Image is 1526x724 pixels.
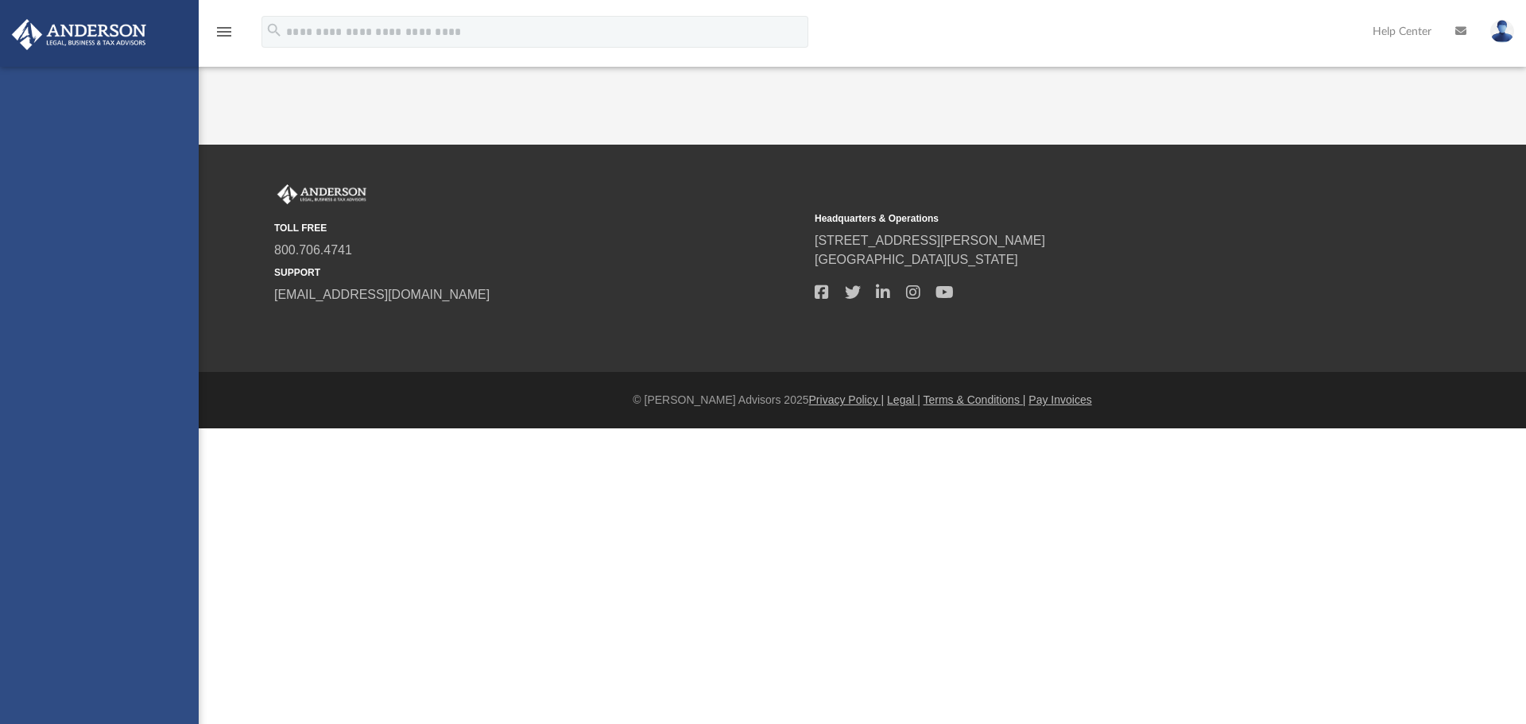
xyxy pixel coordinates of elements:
a: [EMAIL_ADDRESS][DOMAIN_NAME] [274,288,490,301]
i: menu [215,22,234,41]
i: search [265,21,283,39]
small: Headquarters & Operations [815,211,1344,226]
a: [GEOGRAPHIC_DATA][US_STATE] [815,253,1018,266]
a: Terms & Conditions | [924,393,1026,406]
small: SUPPORT [274,265,804,280]
img: Anderson Advisors Platinum Portal [7,19,151,50]
a: [STREET_ADDRESS][PERSON_NAME] [815,234,1045,247]
div: © [PERSON_NAME] Advisors 2025 [199,392,1526,408]
a: 800.706.4741 [274,243,352,257]
a: menu [215,30,234,41]
small: TOLL FREE [274,221,804,235]
a: Privacy Policy | [809,393,885,406]
a: Pay Invoices [1028,393,1091,406]
img: User Pic [1490,20,1514,43]
img: Anderson Advisors Platinum Portal [274,184,370,205]
a: Legal | [887,393,920,406]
